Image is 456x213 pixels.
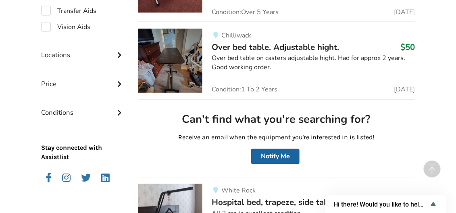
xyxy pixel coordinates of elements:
span: Hi there! Would you like to help us improve AssistList? [333,201,429,208]
div: Price [41,64,125,93]
label: Vision Aids [41,22,90,32]
a: bedroom equipment-over bed table. adjustable hight. ChilliwackOver bed table. Adjustable hight.$5... [138,22,415,99]
img: bedroom equipment-over bed table. adjustable hight. [138,29,202,93]
span: White Rock [221,186,256,195]
span: Condition: Over 5 Years [212,9,279,15]
span: Hospital bed, trapeze, side table, bundle all 3 [212,197,387,208]
span: Over bed table. Adjustable hight. [212,41,339,53]
span: Chilliwack [221,31,251,40]
h2: Can't find what you're searching for? [144,113,408,127]
div: Conditions [41,93,125,121]
button: Notify Me [251,149,300,164]
p: Stay connected with Assistlist [41,121,125,162]
div: Over bed table on casters adjustable hight. Had for approx 2 years. Good working order. [212,54,415,72]
h3: $50 [400,42,415,52]
div: Locations [41,35,125,64]
label: Transfer Aids [41,6,96,16]
button: Show survey - Hi there! Would you like to help us improve AssistList? [333,199,438,209]
span: [DATE] [394,9,415,15]
span: Condition: 1 To 2 Years [212,87,278,93]
span: [DATE] [394,87,415,93]
p: Receive an email when the equipment you're interested in is listed! [144,133,408,143]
